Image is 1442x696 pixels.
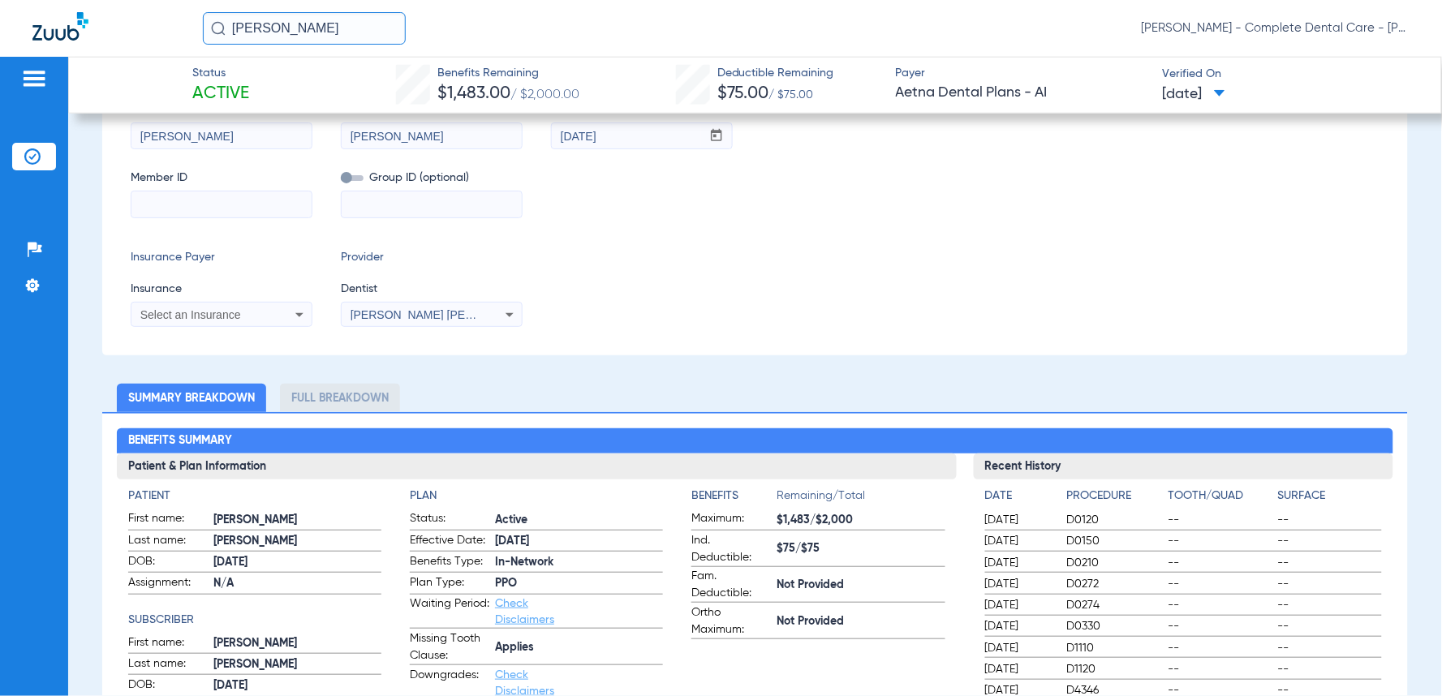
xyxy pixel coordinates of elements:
span: [DATE] [495,533,663,550]
span: Active [192,83,249,105]
span: Aetna Dental Plans - AI [896,83,1149,103]
span: -- [1278,661,1382,677]
span: Missing Tooth Clause: [410,630,489,664]
img: Zuub Logo [32,12,88,41]
span: D1120 [1067,661,1163,677]
span: Select an Insurance [140,308,241,321]
span: N/A [213,575,381,592]
h4: Plan [410,488,663,505]
span: -- [1169,555,1272,571]
span: Waiting Period: [410,595,489,628]
span: Member ID [131,170,312,187]
h3: Recent History [974,453,1393,479]
span: / $75.00 [769,89,814,101]
span: Benefits Remaining [437,65,580,82]
span: Verified On [1163,66,1416,83]
span: -- [1169,597,1272,613]
app-breakdown-title: Procedure [1067,488,1163,510]
span: -- [1278,640,1382,656]
span: Dentist [341,281,523,298]
span: [PERSON_NAME] [213,635,381,652]
h4: Procedure [1067,488,1163,505]
h4: Subscriber [128,612,381,629]
app-breakdown-title: Surface [1278,488,1382,510]
span: $1,483.00 [437,85,510,102]
a: Check Disclaimers [495,598,554,625]
span: Last name: [128,532,208,552]
app-breakdown-title: Date [985,488,1053,510]
span: -- [1169,640,1272,656]
span: First name: [128,634,208,654]
h2: Benefits Summary [117,428,1393,454]
span: -- [1278,576,1382,592]
span: -- [1169,661,1272,677]
app-breakdown-title: Benefits [691,488,777,510]
span: [DATE] [985,555,1053,571]
span: Assignment: [128,574,208,594]
span: -- [1169,512,1272,528]
span: [DATE] [213,554,381,571]
span: Maximum: [691,510,771,530]
span: D0210 [1067,555,1163,571]
span: DOB: [128,677,208,696]
input: Search for patients [203,12,406,45]
span: In-Network [495,554,663,571]
span: First name: [128,510,208,530]
span: Effective Date: [410,532,489,552]
span: Provider [341,249,523,266]
h4: Surface [1278,488,1382,505]
span: PPO [495,575,663,592]
span: [DATE] [985,597,1053,613]
span: Payer [896,65,1149,82]
span: -- [1169,533,1272,549]
span: D0120 [1067,512,1163,528]
span: -- [1278,512,1382,528]
span: Not Provided [777,577,945,594]
span: [DATE] [985,661,1053,677]
span: -- [1169,618,1272,634]
span: [DATE] [985,640,1053,656]
span: / $2,000.00 [510,88,580,101]
span: $1,483/$2,000 [777,512,945,529]
img: Search Icon [211,21,226,36]
span: Group ID (optional) [341,170,523,187]
span: Deductible Remaining [717,65,834,82]
h4: Tooth/Quad [1169,488,1272,505]
span: Not Provided [777,613,945,630]
h4: Patient [128,488,381,505]
span: Status [192,65,249,82]
div: Chat Widget [1361,618,1442,696]
span: -- [1278,555,1382,571]
button: Open calendar [701,123,733,149]
span: -- [1278,597,1382,613]
span: Benefits Type: [410,553,489,573]
span: [DATE] [985,618,1053,634]
span: Last name: [128,655,208,675]
span: D0272 [1067,576,1163,592]
h4: Benefits [691,488,777,505]
span: [DATE] [985,576,1053,592]
img: hamburger-icon [21,69,47,88]
span: Ind. Deductible: [691,532,771,566]
span: Fam. Deductible: [691,568,771,602]
span: -- [1278,618,1382,634]
span: Insurance Payer [131,249,312,266]
span: D1110 [1067,640,1163,656]
span: Ortho Maximum: [691,604,771,638]
li: Full Breakdown [280,384,400,412]
span: Insurance [131,281,312,298]
span: [PERSON_NAME] - Complete Dental Care - [PERSON_NAME] [PERSON_NAME], DDS, [GEOGRAPHIC_DATA] [1142,20,1410,37]
span: [DATE] [1163,84,1225,105]
span: [DATE] [985,512,1053,528]
span: -- [1278,533,1382,549]
span: D0150 [1067,533,1163,549]
span: [DATE] [213,677,381,694]
li: Summary Breakdown [117,384,266,412]
span: D0274 [1067,597,1163,613]
h4: Date [985,488,1053,505]
span: [DATE] [985,533,1053,549]
span: [PERSON_NAME] [213,656,381,673]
